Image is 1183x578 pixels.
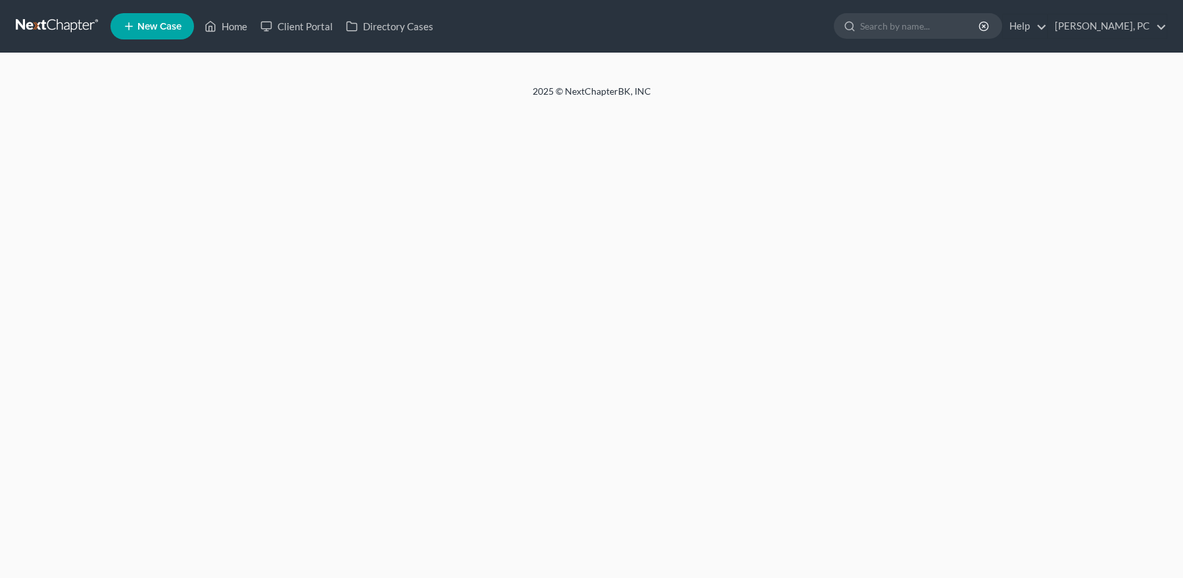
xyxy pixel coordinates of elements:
a: [PERSON_NAME], PC [1048,14,1167,38]
span: New Case [137,22,181,32]
a: Help [1003,14,1047,38]
div: 2025 © NextChapterBK, INC [217,85,967,108]
a: Client Portal [254,14,339,38]
input: Search by name... [860,14,980,38]
a: Directory Cases [339,14,440,38]
a: Home [198,14,254,38]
